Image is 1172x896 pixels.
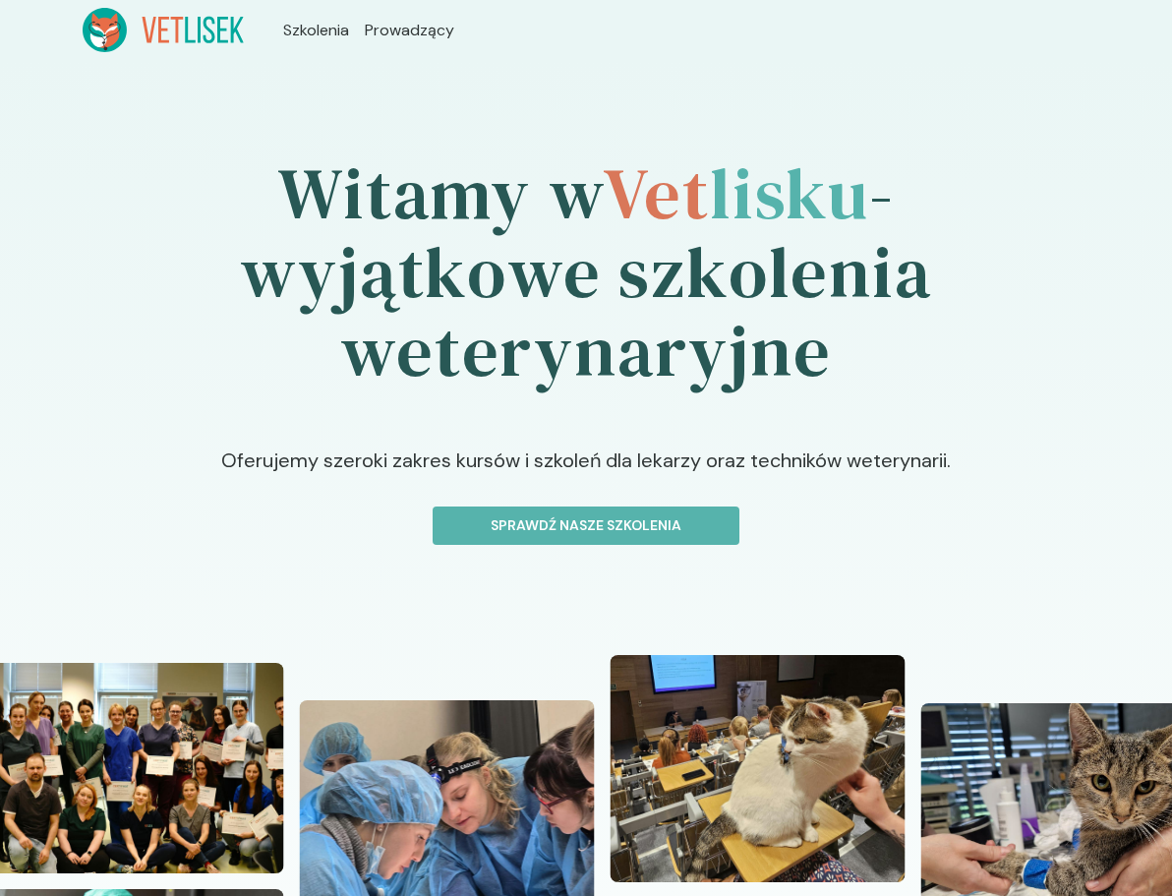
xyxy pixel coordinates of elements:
a: Szkolenia [283,19,349,42]
span: Vet [603,145,710,242]
a: Prowadzący [365,19,454,42]
p: Sprawdź nasze szkolenia [449,515,723,536]
h1: Witamy w - wyjątkowe szkolenia weterynaryjne [83,99,1089,446]
span: lisku [710,145,869,242]
img: Z2WOx5bqstJ98vaI_20240512_101618.jpg [611,655,906,882]
p: Oferujemy szeroki zakres kursów i szkoleń dla lekarzy oraz techników weterynarii. [196,446,977,507]
button: Sprawdź nasze szkolenia [433,507,739,545]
